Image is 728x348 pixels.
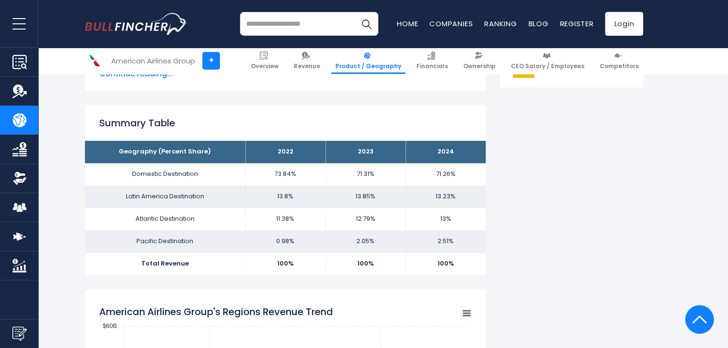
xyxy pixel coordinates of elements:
div: American Airlines Group [111,55,195,66]
td: Pacific Destination [85,230,245,253]
td: 71.31% [325,163,406,185]
a: Competitors [595,48,643,74]
td: 13.85% [325,185,406,208]
td: 100% [325,253,406,275]
a: Home [397,19,418,29]
td: 71.26% [406,163,486,185]
img: Ownership [12,171,27,185]
td: 0.98% [245,230,325,253]
td: 2.05% [325,230,406,253]
text: $60B [103,322,117,329]
tspan: American Airlines Group's Regions Revenue Trend [99,305,333,318]
span: CEO Salary / Employees [511,62,584,70]
td: Atlantic Destination [85,208,245,230]
a: CEO Salary / Employees [507,48,589,74]
td: 13.8% [245,185,325,208]
td: 100% [406,253,486,275]
span: Continue reading... [99,68,471,80]
h2: Summary Table [99,116,471,130]
td: 12.79% [325,208,406,230]
td: 100% [245,253,325,275]
td: 2.51% [406,230,486,253]
a: Overview [247,48,283,74]
span: Ownership [463,62,496,70]
a: Companies [429,19,473,29]
span: Union Pacific Corporation Revenue by Region [537,59,630,75]
th: Geography (Percent Share) [85,141,245,163]
span: Overview [251,62,279,70]
a: Revenue [290,48,324,74]
td: Total Revenue [85,253,245,275]
span: Product / Geography [335,62,401,70]
span: Revenue [294,62,320,70]
img: AAL logo [85,51,104,70]
a: Ownership [459,48,500,74]
td: Latin America Destination [85,185,245,208]
th: 2024 [406,141,486,163]
a: Login [605,12,643,36]
a: Ranking [484,19,517,29]
a: Register [560,19,593,29]
a: Financials [412,48,452,74]
a: Product / Geography [331,48,406,74]
td: 13% [406,208,486,230]
a: + [202,52,220,70]
span: Financials [416,62,448,70]
td: 73.84% [245,163,325,185]
img: bullfincher logo [85,13,187,35]
a: Blog [528,19,548,29]
th: 2022 [245,141,325,163]
th: 2023 [325,141,406,163]
td: 11.38% [245,208,325,230]
span: Competitors [600,62,639,70]
td: Domestic Destination [85,163,245,185]
a: Go to homepage [85,13,187,35]
td: 13.23% [406,185,486,208]
button: Search [354,12,378,36]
